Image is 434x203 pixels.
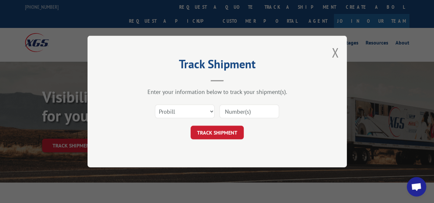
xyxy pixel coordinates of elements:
div: Open chat [407,177,426,197]
div: Enter your information below to track your shipment(s). [120,88,314,95]
h2: Track Shipment [120,59,314,72]
button: Close modal [332,44,339,61]
button: TRACK SHIPMENT [191,126,244,139]
input: Number(s) [219,105,279,118]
